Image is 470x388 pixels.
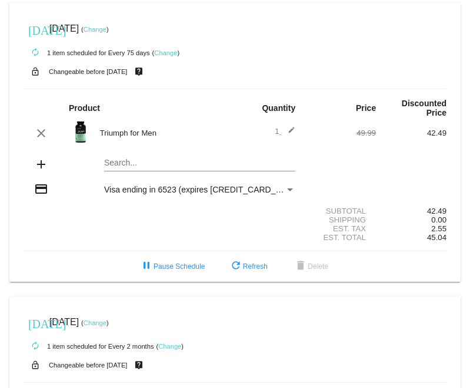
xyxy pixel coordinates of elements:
mat-icon: edit [281,126,295,140]
span: Pause Schedule [139,262,205,271]
div: Triumph for Men [94,129,235,137]
div: Est. Total [305,233,376,242]
small: ( ) [152,49,180,56]
strong: Discounted Price [402,99,446,117]
a: Change [154,49,177,56]
strong: Product [69,103,100,113]
input: Search... [104,158,295,168]
div: Est. Tax [305,224,376,233]
div: Subtotal [305,207,376,215]
div: 42.49 [376,129,446,137]
mat-icon: lock_open [28,357,42,373]
mat-icon: pause [139,259,154,274]
span: 2.55 [431,224,446,233]
mat-icon: delete [294,259,308,274]
img: Image-1-Triumph_carousel-front-transp.png [69,120,92,144]
mat-icon: live_help [132,64,146,79]
mat-icon: autorenew [28,339,42,353]
div: Shipping [305,215,376,224]
mat-icon: clear [34,126,48,140]
mat-icon: [DATE] [28,316,42,330]
strong: Price [356,103,376,113]
mat-icon: add [34,157,48,171]
mat-icon: lock_open [28,64,42,79]
small: Changeable before [DATE] [49,362,128,369]
button: Delete [284,256,338,277]
mat-icon: refresh [229,259,243,274]
div: 42.49 [376,207,446,215]
small: 1 item scheduled for Every 2 months [24,343,154,350]
a: Change [158,343,181,350]
small: 1 item scheduled for Every 75 days [24,49,150,56]
div: 49.99 [305,129,376,137]
span: Delete [294,262,328,271]
span: Visa ending in 6523 (expires [CREDIT_CARD_DATA]) [104,185,301,194]
small: ( ) [81,319,109,326]
a: Change [84,319,106,326]
small: ( ) [156,343,184,350]
small: ( ) [81,26,109,33]
mat-select: Payment Method [104,185,295,194]
button: Refresh [219,256,277,277]
span: 0.00 [431,215,446,224]
mat-icon: [DATE] [28,22,42,36]
span: 1 [275,127,295,136]
small: Changeable before [DATE] [49,68,128,75]
mat-icon: live_help [132,357,146,373]
a: Change [84,26,106,33]
mat-icon: autorenew [28,46,42,60]
mat-icon: credit_card [34,182,48,196]
strong: Quantity [262,103,295,113]
span: 45.04 [427,233,446,242]
button: Pause Schedule [130,256,214,277]
span: Refresh [229,262,268,271]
